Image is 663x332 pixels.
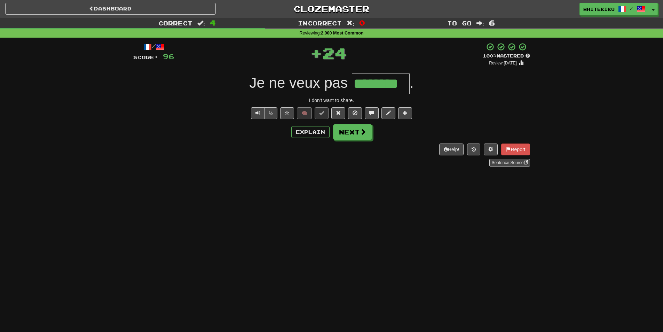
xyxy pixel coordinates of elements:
[269,75,285,91] span: ne
[483,53,497,59] span: 100 %
[381,107,395,119] button: Edit sentence (alt+d)
[197,20,205,26] span: :
[163,52,174,61] span: 96
[298,20,342,26] span: Incorrect
[133,43,174,51] div: /
[251,107,265,119] button: Play sentence audio (ctl+space)
[489,61,517,65] small: Review: [DATE]
[322,44,347,62] span: 24
[250,75,265,91] span: Je
[501,144,530,155] button: Report
[579,3,649,15] a: whitekiko /
[476,20,484,26] span: :
[310,43,322,63] span: +
[315,107,329,119] button: Set this sentence to 100% Mastered (alt+m)
[291,126,330,138] button: Explain
[398,107,412,119] button: Add to collection (alt+a)
[289,75,320,91] span: veux
[210,18,216,27] span: 4
[447,20,472,26] span: To go
[630,6,633,10] span: /
[5,3,216,15] a: Dashboard
[133,97,530,104] div: I don't want to share.
[321,31,363,36] strong: 2,000 Most Common
[489,159,530,167] a: Sentence Source
[359,18,365,27] span: 0
[250,107,278,119] div: Text-to-speech controls
[265,107,278,119] button: ½
[348,107,362,119] button: Ignore sentence (alt+i)
[280,107,294,119] button: Favorite sentence (alt+f)
[410,75,414,91] span: .
[226,3,437,15] a: Clozemaster
[489,18,495,27] span: 6
[297,107,312,119] button: 🧠
[467,144,480,155] button: Round history (alt+y)
[583,6,615,12] span: whitekiko
[483,53,530,59] div: Mastered
[331,107,345,119] button: Reset to 0% Mastered (alt+r)
[365,107,379,119] button: Discuss sentence (alt+u)
[133,54,158,60] span: Score:
[324,75,348,91] span: pas
[347,20,354,26] span: :
[439,144,464,155] button: Help!
[158,20,192,26] span: Correct
[333,124,372,140] button: Next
